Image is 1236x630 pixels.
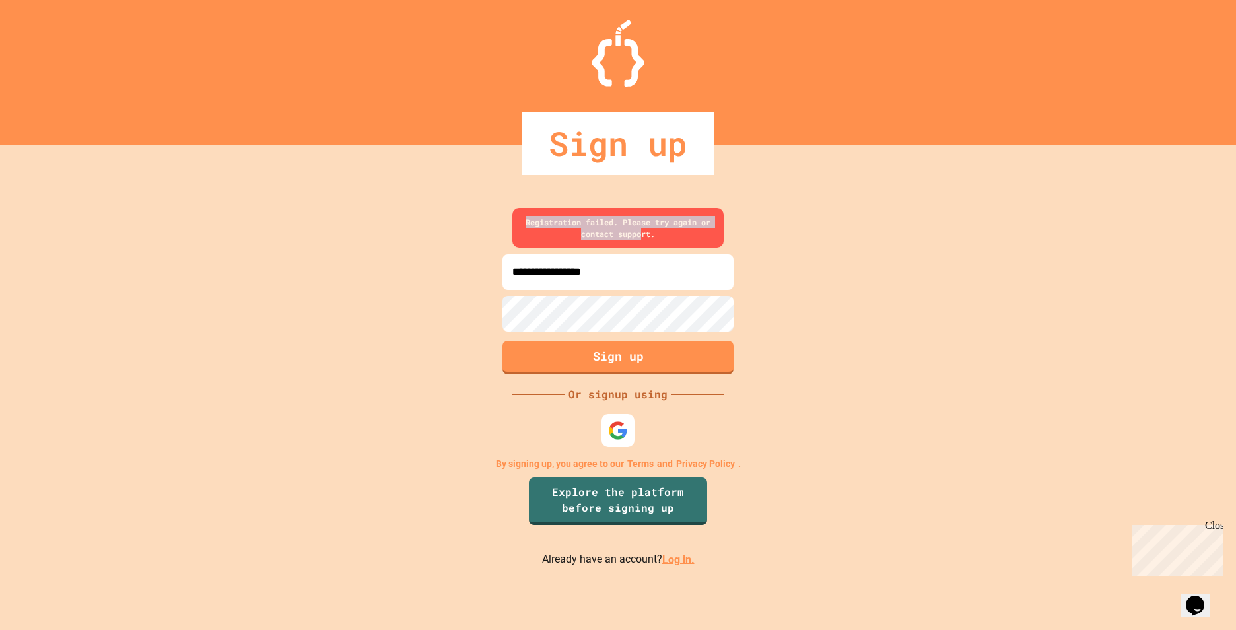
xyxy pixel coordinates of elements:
[1181,577,1223,617] iframe: chat widget
[512,208,724,248] div: Registration failed. Please try again or contact support.
[608,421,628,440] img: google-icon.svg
[627,457,654,471] a: Terms
[1126,520,1223,576] iframe: chat widget
[496,457,741,471] p: By signing up, you agree to our and .
[662,553,695,565] a: Log in.
[5,5,91,84] div: Chat with us now!Close
[529,477,707,525] a: Explore the platform before signing up
[542,551,695,568] p: Already have an account?
[502,341,734,374] button: Sign up
[676,457,735,471] a: Privacy Policy
[565,386,671,402] div: Or signup using
[522,112,714,175] div: Sign up
[592,20,644,87] img: Logo.svg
